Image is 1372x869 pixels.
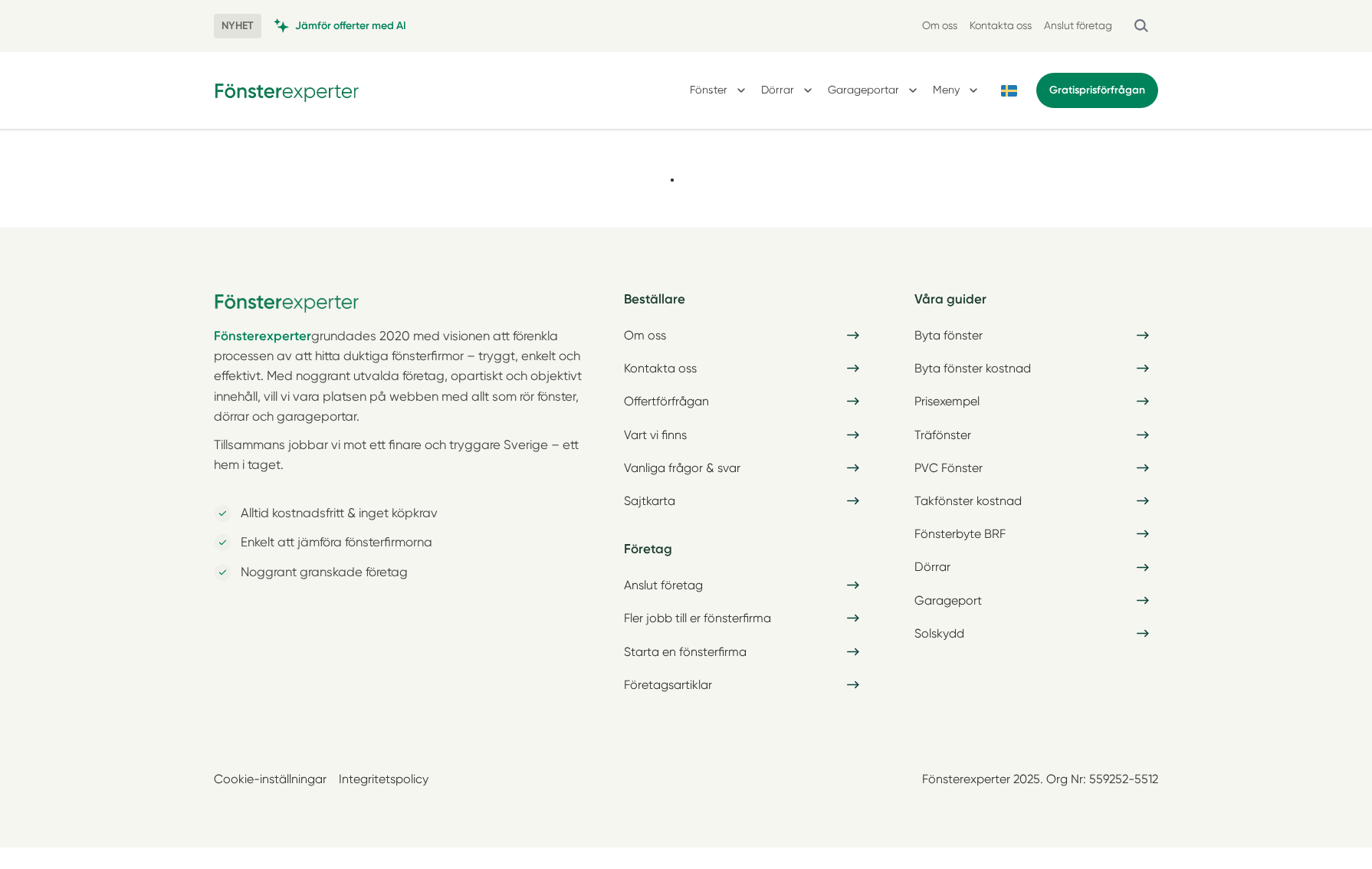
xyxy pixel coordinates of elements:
p: Tillsammans jobbar vi mot ett finare och tryggare Sverige – ett hem i taget. [214,435,596,496]
a: Fler jobb till er fönsterfirma [615,605,868,631]
a: Vanliga frågor & svar [615,454,868,481]
a: Vart vi finns [615,421,868,448]
a: Dörrar [905,553,1158,580]
img: Fönsterexperter [214,289,359,313]
a: Träfönster [905,421,1158,448]
a: Byta fönster kostnad [905,355,1158,382]
button: Fönster [690,71,749,110]
a: Fönsterexperter 2025. Org Nr: 559252-5512 [922,772,1158,786]
a: Integritetspolicy [339,772,428,786]
a: Jämför offerter med AI [274,18,406,33]
p: Noggrant granskade företag [231,562,408,582]
a: Byta fönster [905,322,1158,349]
h5: Våra guider [905,289,1158,322]
p: Alltid kostnadsfritt & inget köpkrav [231,503,438,523]
a: Kontakta oss [970,18,1032,33]
button: Garageportar [828,71,921,110]
a: Fönsterexperter [214,329,311,343]
a: Offertförfrågan [615,388,868,415]
a: Anslut företag [1044,18,1112,33]
button: Dörrar [761,71,816,110]
h5: Beställare [615,289,868,322]
button: Öppna sök [1124,12,1158,40]
span: Jämför offerter med AI [295,18,406,33]
a: Gratisprisförfrågan [1036,73,1158,108]
a: Cookie-inställningar [214,772,327,786]
a: Starta en fönsterfirma [615,638,868,665]
span: NYHET [214,14,261,38]
a: Fönsterbyte BRF [905,520,1158,547]
a: Om oss [615,322,868,349]
a: Takfönster kostnad [905,487,1158,514]
a: Anslut företag [615,572,868,598]
a: PVC Fönster [905,454,1158,481]
img: Fönsterexperter Logotyp [214,78,359,102]
strong: Fönsterexperter [214,328,311,343]
h5: Företag [615,520,868,572]
p: grundades 2020 med visionen att förenkla processen av att hitta duktiga fönsterfirmor – tryggt, e... [214,326,596,428]
p: Enkelt att jämföra fönsterfirmorna [231,533,432,553]
a: Solskydd [905,620,1158,647]
a: Sajtkarta [615,487,868,514]
a: Kontakta oss [615,355,868,382]
a: Företagsartiklar [615,671,868,698]
button: Meny [933,71,981,110]
span: Gratis [1049,84,1079,97]
a: Prisexempel [905,388,1158,415]
a: Garageport [905,587,1158,614]
a: Om oss [922,18,957,33]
